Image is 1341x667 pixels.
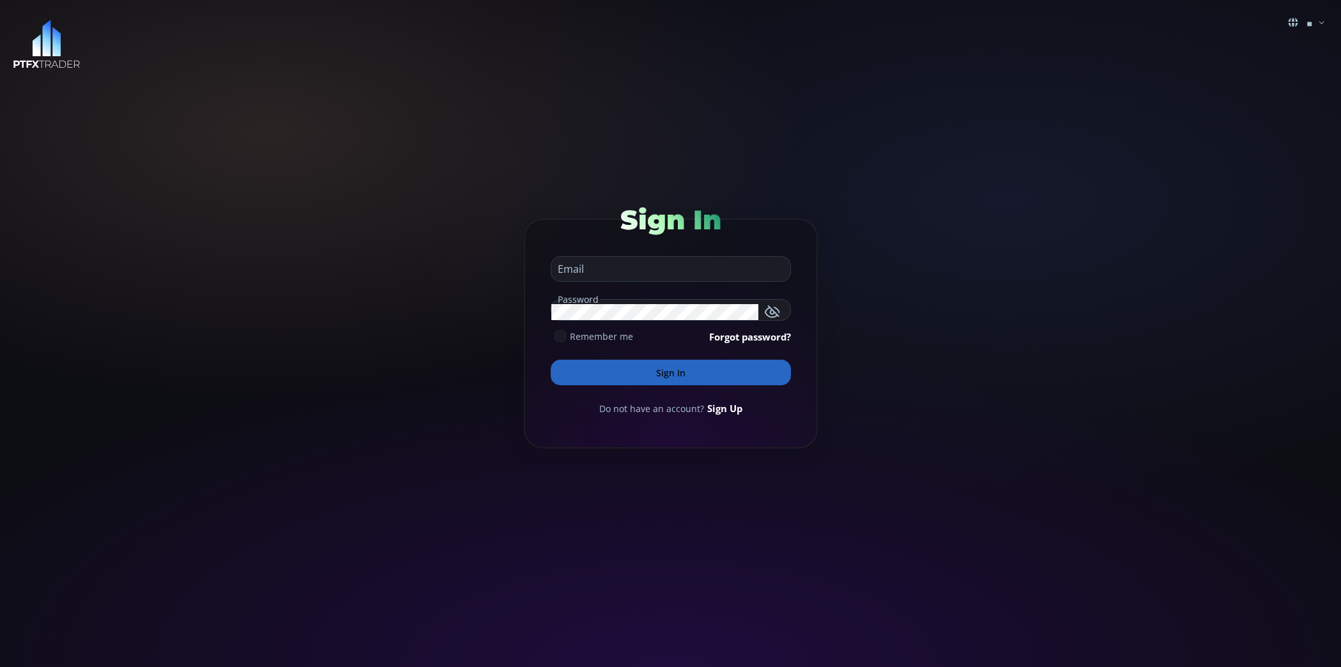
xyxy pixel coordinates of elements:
span: Remember me [570,330,633,343]
a: Sign Up [707,401,742,415]
img: LOGO [13,20,80,69]
button: Sign In [551,360,791,385]
span: Sign In [620,203,721,236]
div: Do not have an account? [551,401,791,415]
a: Forgot password? [709,330,791,344]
